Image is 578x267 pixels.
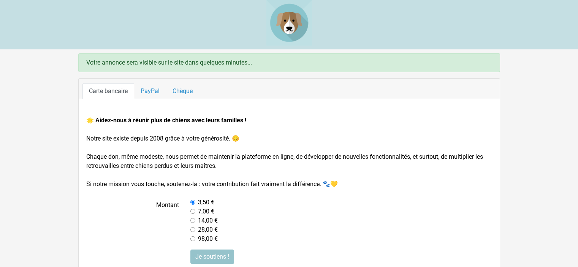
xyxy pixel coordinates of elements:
[134,83,166,99] a: PayPal
[198,234,218,243] label: 98,00 €
[198,225,218,234] label: 28,00 €
[198,216,218,225] label: 14,00 €
[198,207,214,216] label: 7,00 €
[86,117,246,124] strong: 🌟 Aidez-nous à réunir plus de chiens avec leurs familles !
[81,198,185,243] label: Montant
[82,83,134,99] a: Carte bancaire
[190,250,234,264] input: Je soutiens !
[78,53,500,72] div: Votre annonce sera visible sur le site dans quelques minutes...
[198,198,214,207] label: 3,50 €
[166,83,199,99] a: Chèque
